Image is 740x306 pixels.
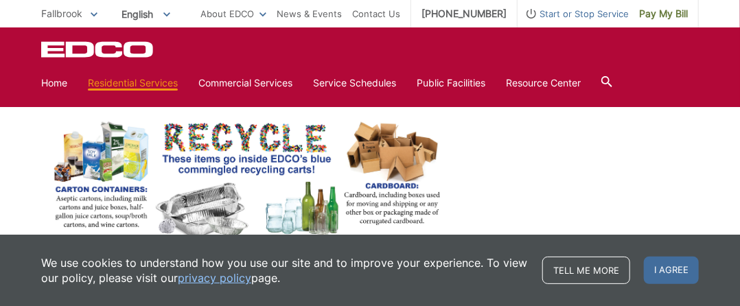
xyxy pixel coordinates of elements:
a: Public Facilities [417,75,485,91]
a: Contact Us [352,6,400,21]
a: privacy policy [178,270,251,285]
span: Fallbrook [41,8,82,19]
a: News & Events [277,6,342,21]
a: Resource Center [506,75,581,91]
a: Residential Services [88,75,178,91]
span: I agree [644,257,699,284]
a: Home [41,75,67,91]
a: Service Schedules [313,75,396,91]
a: About EDCO [200,6,266,21]
span: English [111,3,181,25]
a: EDCD logo. Return to the homepage. [41,41,155,58]
span: Pay My Bill [639,6,688,21]
a: Commercial Services [198,75,292,91]
p: We use cookies to understand how you use our site and to improve your experience. To view our pol... [41,255,529,285]
a: Tell me more [542,257,630,284]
